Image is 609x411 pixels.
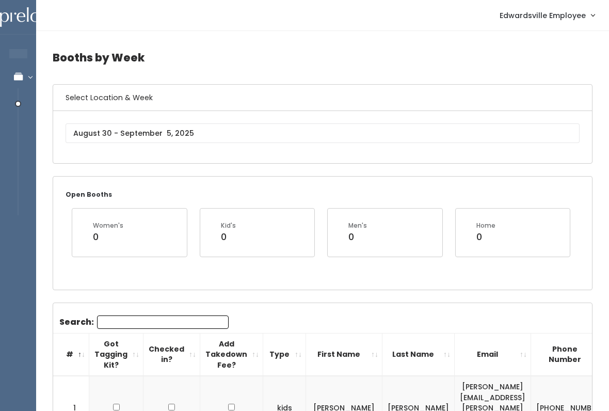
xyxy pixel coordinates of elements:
[348,230,367,244] div: 0
[93,221,123,230] div: Women's
[221,221,236,230] div: Kid's
[531,333,609,376] th: Phone Number: activate to sort column ascending
[143,333,200,376] th: Checked in?: activate to sort column ascending
[221,230,236,244] div: 0
[500,10,586,21] span: Edwardsville Employee
[89,333,143,376] th: Got Tagging Kit?: activate to sort column ascending
[93,230,123,244] div: 0
[200,333,263,376] th: Add Takedown Fee?: activate to sort column ascending
[489,4,605,26] a: Edwardsville Employee
[53,333,89,376] th: #: activate to sort column descending
[348,221,367,230] div: Men's
[476,230,495,244] div: 0
[263,333,306,376] th: Type: activate to sort column ascending
[66,190,112,199] small: Open Booths
[53,43,592,72] h4: Booths by Week
[382,333,455,376] th: Last Name: activate to sort column ascending
[306,333,382,376] th: First Name: activate to sort column ascending
[476,221,495,230] div: Home
[97,315,229,329] input: Search:
[59,315,229,329] label: Search:
[66,123,580,143] input: August 30 - September 5, 2025
[455,333,531,376] th: Email: activate to sort column ascending
[53,85,592,111] h6: Select Location & Week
